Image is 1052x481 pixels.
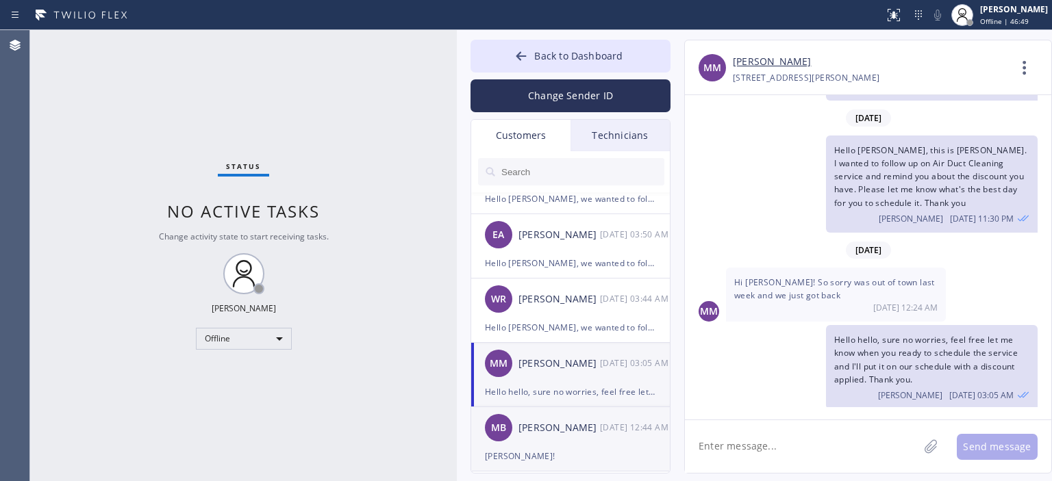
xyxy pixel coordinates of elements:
[471,40,671,73] button: Back to Dashboard
[518,227,600,243] div: [PERSON_NAME]
[500,158,664,185] input: Search
[873,302,938,313] span: [DATE] 12:24 AM
[826,135,1038,233] div: 08/14/2025 9:30 AM
[167,200,320,222] span: No active tasks
[734,276,935,301] span: Hi [PERSON_NAME]! So sorry was out of town last week and we just got back
[879,213,943,224] span: [PERSON_NAME]
[571,120,670,151] div: Technicians
[196,328,292,350] div: Offline
[950,213,1014,224] span: [DATE] 11:30 PM
[928,5,947,25] button: Mute
[726,268,946,322] div: 08/21/2025 9:24 AM
[471,120,571,151] div: Customers
[159,231,329,242] span: Change activity state to start receiving tasks.
[600,355,671,371] div: 08/22/2025 9:05 AM
[485,384,656,400] div: Hello hello, sure no worries, feel free let me know when you ready to schedule the service and I'...
[491,291,506,307] span: WR
[485,191,656,207] div: Hello [PERSON_NAME], we wanted to follow up on Air Duct Cleaning estimate our technician [PERSON_...
[485,255,656,271] div: Hello [PERSON_NAME], we wanted to follow up on Air Duct Cleaning estimate our technician [PERSON_...
[600,291,671,307] div: 08/22/2025 9:44 AM
[733,54,811,70] a: [PERSON_NAME]
[534,49,623,62] span: Back to Dashboard
[846,109,891,127] span: [DATE]
[518,291,600,307] div: [PERSON_NAME]
[491,420,506,436] span: MB
[485,320,656,335] div: Hello [PERSON_NAME], we wanted to follow up on Air Duct Cleaning estimate our technician [PERSON_...
[226,161,261,171] span: Status
[703,60,721,76] span: MM
[492,227,504,243] span: EA
[949,389,1014,401] span: [DATE] 03:05 AM
[600,419,671,435] div: 08/21/2025 9:44 AM
[600,226,671,242] div: 08/22/2025 9:50 AM
[485,448,656,464] div: [PERSON_NAME]!
[733,70,880,86] div: [STREET_ADDRESS][PERSON_NAME]
[471,79,671,112] button: Change Sender ID
[518,356,600,372] div: [PERSON_NAME]
[980,3,1048,15] div: [PERSON_NAME]
[700,304,718,320] span: MM
[834,334,1018,385] span: Hello hello, sure no worries, feel free let me know when you ready to schedule the service and I'...
[878,389,942,401] span: [PERSON_NAME]
[957,434,1038,460] button: Send message
[846,242,891,259] span: [DATE]
[212,302,276,314] div: [PERSON_NAME]
[980,16,1029,26] span: Offline | 46:49
[518,420,600,436] div: [PERSON_NAME]
[490,356,508,372] span: MM
[826,325,1038,409] div: 08/22/2025 9:05 AM
[834,144,1027,209] span: Hello [PERSON_NAME], this is [PERSON_NAME]. I wanted to follow up on Air Duct Cleaning service an...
